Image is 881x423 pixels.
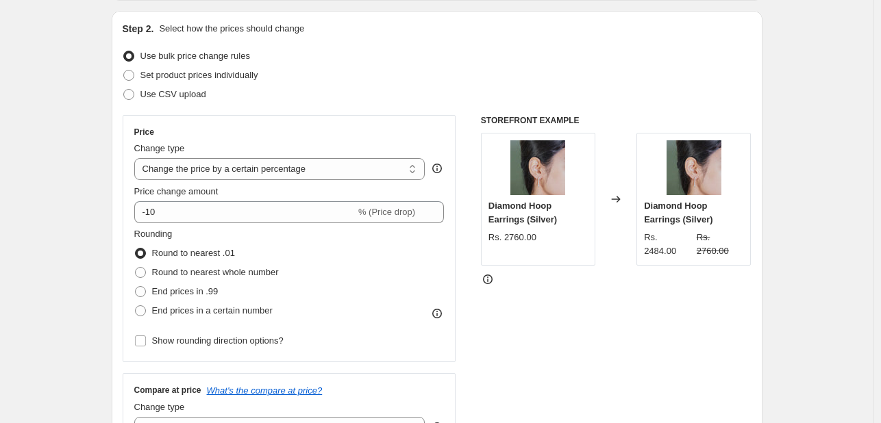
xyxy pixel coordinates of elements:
[123,22,154,36] h2: Step 2.
[152,267,279,277] span: Round to nearest whole number
[152,248,235,258] span: Round to nearest .01
[667,140,721,195] img: ModelJewelleryedited-48_51aad545-6691-453e-8750-ad9858977809_80x.jpg
[481,115,752,126] h6: STOREFRONT EXAMPLE
[134,229,173,239] span: Rounding
[644,231,691,258] div: Rs. 2484.00
[697,231,744,258] strike: Rs. 2760.00
[159,22,304,36] p: Select how the prices should change
[207,385,323,396] button: What's the compare at price?
[140,89,206,99] span: Use CSV upload
[134,127,154,138] h3: Price
[488,201,557,225] span: Diamond Hoop Earrings (Silver)
[134,201,356,223] input: -15
[134,385,201,396] h3: Compare at price
[140,51,250,61] span: Use bulk price change rules
[134,402,185,412] span: Change type
[358,207,415,217] span: % (Price drop)
[430,162,444,175] div: help
[510,140,565,195] img: ModelJewelleryedited-48_51aad545-6691-453e-8750-ad9858977809_80x.jpg
[134,143,185,153] span: Change type
[140,70,258,80] span: Set product prices individually
[488,231,536,244] div: Rs. 2760.00
[152,335,284,346] span: Show rounding direction options?
[644,201,712,225] span: Diamond Hoop Earrings (Silver)
[152,286,219,296] span: End prices in .99
[152,305,273,316] span: End prices in a certain number
[134,186,219,196] span: Price change amount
